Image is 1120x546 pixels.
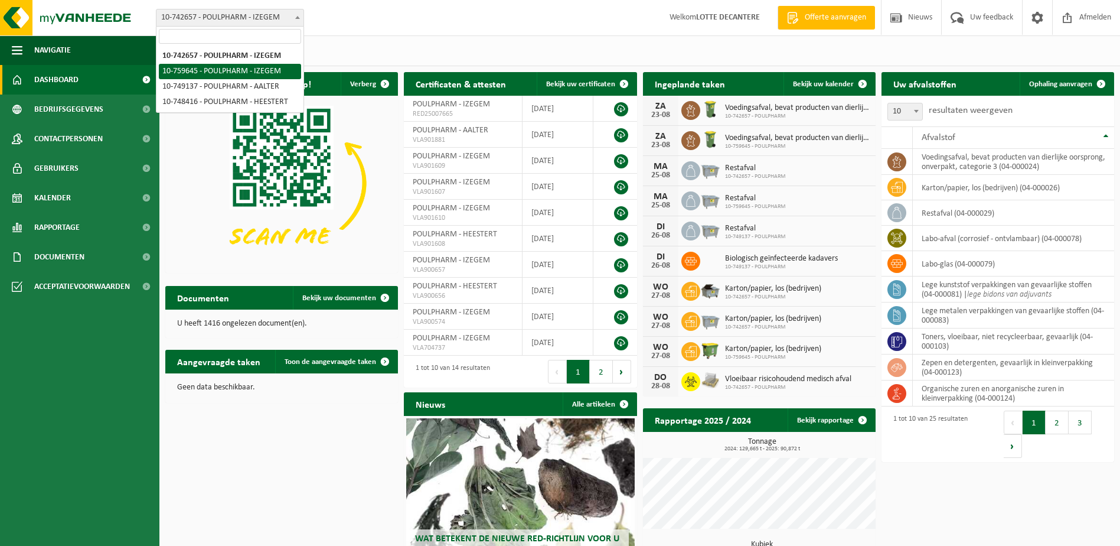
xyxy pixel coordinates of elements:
[725,224,786,233] span: Restafval
[649,438,876,452] h3: Tonnage
[165,286,241,309] h2: Documenten
[649,171,672,180] div: 25-08
[523,148,593,174] td: [DATE]
[649,252,672,262] div: DI
[34,124,103,154] span: Contactpersonen
[725,324,821,331] span: 10-742657 - POULPHARM
[567,360,590,383] button: 1
[649,201,672,210] div: 25-08
[649,352,672,360] div: 27-08
[913,175,1114,200] td: karton/papier, los (bedrijven) (04-000026)
[413,317,513,327] span: VLA900574
[413,291,513,301] span: VLA900656
[793,80,854,88] span: Bekijk uw kalender
[725,264,838,271] span: 10-749137 - POULPHARM
[929,106,1013,115] label: resultaten weergeven
[649,322,672,330] div: 27-08
[725,143,870,150] span: 10-759645 - POULPHARM
[34,213,80,242] span: Rapportage
[413,256,490,265] span: POULPHARM - IZEGEM
[413,100,490,109] span: POULPHARM - IZEGEM
[725,344,821,354] span: Karton/papier, los (bedrijven)
[913,200,1114,226] td: restafval (04-000029)
[725,194,786,203] span: Restafval
[1069,411,1092,434] button: 3
[967,290,1052,299] i: lege bidons van adjuvants
[649,382,672,391] div: 28-08
[523,252,593,278] td: [DATE]
[725,103,870,113] span: Voedingsafval, bevat producten van dierlijke oorsprong, onverpakt, categorie 3
[649,343,672,352] div: WO
[922,133,955,142] span: Afvalstof
[725,294,821,301] span: 10-742657 - POULPHARM
[649,132,672,141] div: ZA
[413,308,490,317] span: POULPHARM - IZEGEM
[725,113,870,120] span: 10-742657 - POULPHARM
[293,286,397,310] a: Bekijk uw documenten
[413,135,513,145] span: VLA901881
[275,350,397,373] a: Toon de aangevraagde taken
[649,111,672,119] div: 23-08
[1023,411,1046,434] button: 1
[413,343,513,353] span: VLA704737
[802,12,869,24] span: Offerte aanvragen
[725,164,786,173] span: Restafval
[156,9,304,27] span: 10-742657 - POULPHARM - IZEGEM
[34,154,79,183] span: Gebruikers
[413,152,490,161] span: POULPHARM - IZEGEM
[649,262,672,270] div: 26-08
[523,200,593,226] td: [DATE]
[700,99,720,119] img: WB-0140-HPE-GN-50
[523,278,593,304] td: [DATE]
[913,226,1114,251] td: labo-afval (corrosief - ontvlambaar) (04-000078)
[913,355,1114,381] td: zepen en detergenten, gevaarlijk in kleinverpakking (04-000123)
[413,161,513,171] span: VLA901609
[649,102,672,111] div: ZA
[302,294,376,302] span: Bekijk uw documenten
[700,310,720,330] img: WB-2500-GAL-GY-01
[34,272,130,301] span: Acceptatievoorwaarden
[725,314,821,324] span: Karton/papier, los (bedrijven)
[523,226,593,252] td: [DATE]
[700,340,720,360] img: WB-1100-HPE-GN-50
[725,173,786,180] span: 10-742657 - POULPHARM
[788,408,874,432] a: Bekijk rapportage
[725,354,821,361] span: 10-759645 - POULPHARM
[649,222,672,232] div: DI
[413,187,513,197] span: VLA901607
[725,233,786,240] span: 10-749137 - POULPHARM
[523,304,593,330] td: [DATE]
[413,126,488,135] span: POULPHARM - AALTER
[404,72,518,95] h2: Certificaten & attesten
[913,251,1114,277] td: labo-glas (04-000079)
[881,72,968,95] h2: Uw afvalstoffen
[413,334,490,343] span: POULPHARM - IZEGEM
[725,134,870,143] span: Voedingsafval, bevat producten van dierlijke oorsprong, onverpakt, categorie 3
[913,149,1114,175] td: voedingsafval, bevat producten van dierlijke oorsprong, onverpakt, categorie 3 (04-000024)
[404,392,457,415] h2: Nieuws
[1004,434,1022,458] button: Next
[546,80,615,88] span: Bekijk uw certificaten
[649,446,876,452] span: 2024: 129,665 t - 2025: 90,872 t
[410,359,490,385] div: 1 tot 10 van 14 resultaten
[413,109,513,119] span: RED25007665
[696,13,760,22] strong: LOTTE DECANTERE
[700,190,720,210] img: WB-2500-GAL-GY-01
[34,65,79,95] span: Dashboard
[649,282,672,292] div: WO
[649,162,672,171] div: MA
[1046,411,1069,434] button: 2
[413,178,490,187] span: POULPHARM - IZEGEM
[1029,80,1092,88] span: Ophaling aanvragen
[613,360,631,383] button: Next
[413,204,490,213] span: POULPHARM - IZEGEM
[649,292,672,300] div: 27-08
[649,313,672,322] div: WO
[350,80,376,88] span: Verberg
[649,141,672,149] div: 23-08
[177,320,386,328] p: U heeft 1416 ongelezen document(en).
[34,242,84,272] span: Documenten
[700,160,720,180] img: WB-2500-GAL-GY-01
[913,329,1114,355] td: toners, vloeibaar, niet recycleerbaar, gevaarlijk (04-000103)
[537,72,636,96] a: Bekijk uw certificaten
